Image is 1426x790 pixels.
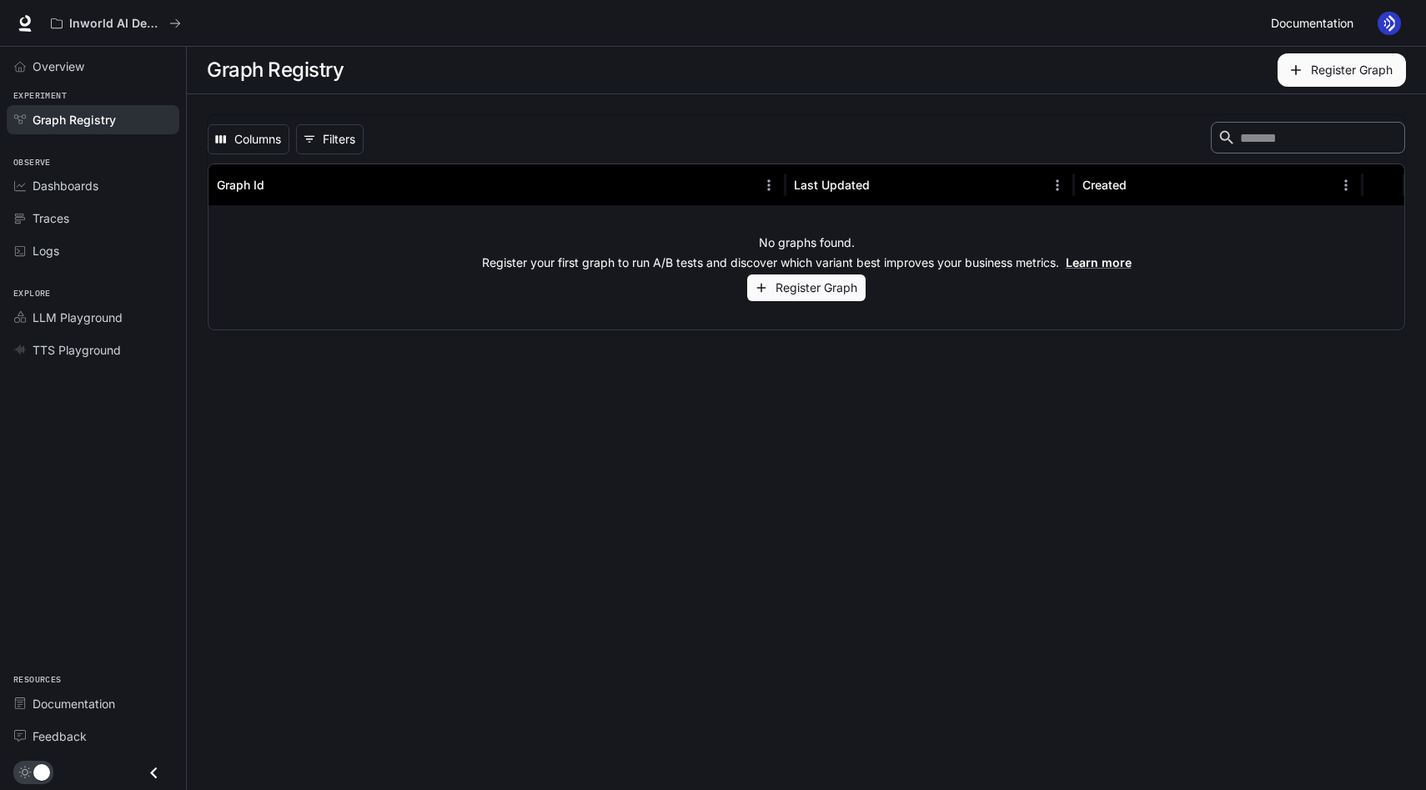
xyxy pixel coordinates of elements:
[33,341,121,359] span: TTS Playground
[871,173,896,198] button: Sort
[1066,255,1132,269] a: Learn more
[33,111,116,128] span: Graph Registry
[33,762,50,781] span: Dark mode toggle
[7,105,179,134] a: Graph Registry
[33,177,98,194] span: Dashboards
[794,178,870,192] div: Last Updated
[1333,173,1358,198] button: Menu
[33,727,87,745] span: Feedback
[759,234,855,251] p: No graphs found.
[33,309,123,326] span: LLM Playground
[1082,178,1127,192] div: Created
[7,236,179,265] a: Logs
[482,254,1132,271] p: Register your first graph to run A/B tests and discover which variant best improves your business...
[7,171,179,200] a: Dashboards
[7,335,179,365] a: TTS Playground
[266,173,291,198] button: Sort
[756,173,781,198] button: Menu
[1264,7,1366,40] a: Documentation
[7,303,179,332] a: LLM Playground
[296,124,364,154] button: Show filters
[135,756,173,790] button: Close drawer
[217,178,264,192] div: Graph Id
[1378,12,1401,35] img: User avatar
[208,124,289,154] button: Select columns
[33,58,84,75] span: Overview
[1045,173,1070,198] button: Menu
[1278,53,1406,87] button: Register Graph
[1128,173,1153,198] button: Sort
[7,204,179,233] a: Traces
[7,722,179,751] a: Feedback
[33,209,69,227] span: Traces
[7,52,179,81] a: Overview
[1271,13,1353,34] span: Documentation
[33,695,115,712] span: Documentation
[7,689,179,718] a: Documentation
[207,53,344,87] h1: Graph Registry
[43,7,188,40] button: All workspaces
[1373,7,1406,40] button: User avatar
[1211,122,1405,157] div: Search
[69,17,163,31] p: Inworld AI Demos
[33,242,59,259] span: Logs
[747,274,866,302] button: Register Graph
